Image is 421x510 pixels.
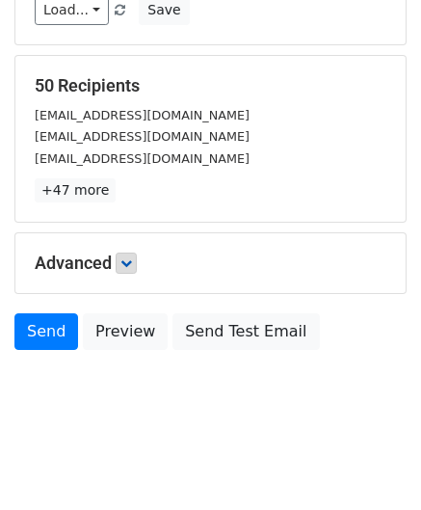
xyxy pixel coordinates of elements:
[35,75,386,96] h5: 50 Recipients
[35,253,386,274] h5: Advanced
[83,313,168,350] a: Preview
[35,129,250,144] small: [EMAIL_ADDRESS][DOMAIN_NAME]
[35,108,250,122] small: [EMAIL_ADDRESS][DOMAIN_NAME]
[35,178,116,202] a: +47 more
[325,417,421,510] iframe: Chat Widget
[35,151,250,166] small: [EMAIL_ADDRESS][DOMAIN_NAME]
[14,313,78,350] a: Send
[172,313,319,350] a: Send Test Email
